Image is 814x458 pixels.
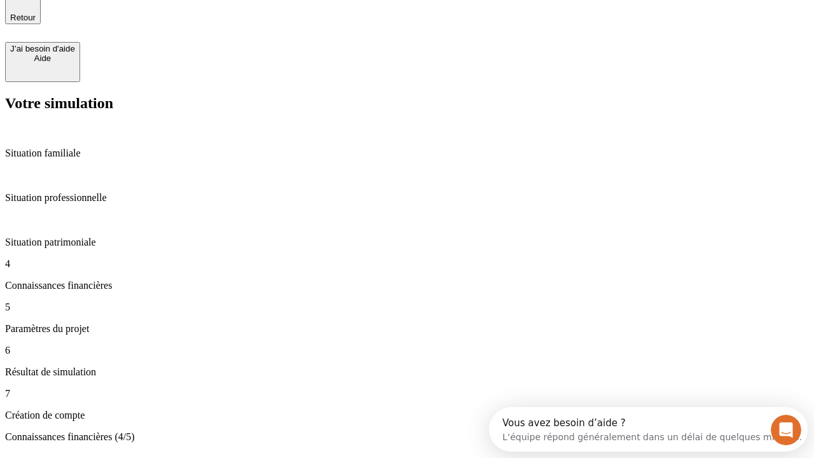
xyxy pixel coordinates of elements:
p: Situation professionnelle [5,192,809,204]
p: Situation patrimoniale [5,237,809,248]
p: Création de compte [5,410,809,421]
p: Situation familiale [5,148,809,159]
h2: Votre simulation [5,95,809,112]
div: Aide [10,53,75,63]
iframe: Intercom live chat [771,415,801,445]
p: Connaissances financières (4/5) [5,431,809,443]
div: Vous avez besoin d’aide ? [13,11,313,21]
div: Ouvrir le Messenger Intercom [5,5,350,40]
span: Retour [10,13,36,22]
p: 6 [5,345,809,356]
p: 7 [5,388,809,399]
div: L’équipe répond généralement dans un délai de quelques minutes. [13,21,313,34]
p: Résultat de simulation [5,366,809,378]
p: 5 [5,302,809,313]
iframe: Intercom live chat discovery launcher [489,407,808,452]
p: Paramètres du projet [5,323,809,335]
p: 4 [5,258,809,270]
button: J’ai besoin d'aideAide [5,42,80,82]
p: Connaissances financières [5,280,809,291]
div: J’ai besoin d'aide [10,44,75,53]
